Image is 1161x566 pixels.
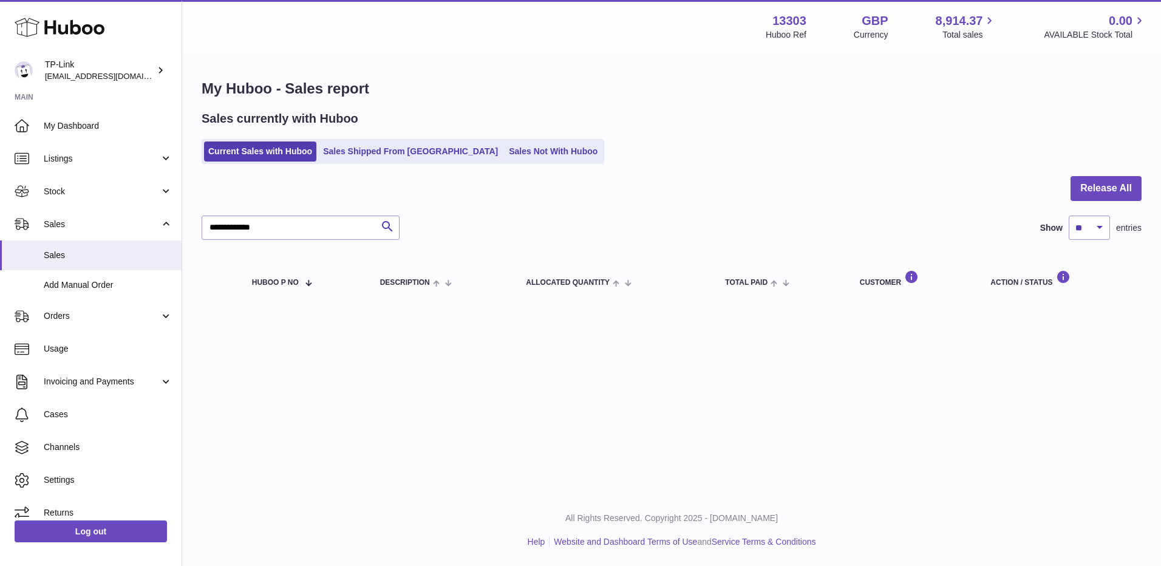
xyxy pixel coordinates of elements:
div: Currency [854,29,888,41]
a: Current Sales with Huboo [204,141,316,162]
span: 0.00 [1109,13,1132,29]
a: Service Terms & Conditions [712,537,816,547]
span: Orders [44,310,160,322]
span: Channels [44,442,172,453]
span: ALLOCATED Quantity [526,279,610,287]
span: Total sales [942,29,996,41]
span: Description [380,279,430,287]
a: Website and Dashboard Terms of Use [554,537,697,547]
a: Sales Shipped From [GEOGRAPHIC_DATA] [319,141,502,162]
span: Sales [44,219,160,230]
span: Cases [44,409,172,420]
span: AVAILABLE Stock Total [1044,29,1146,41]
label: Show [1040,222,1063,234]
h1: My Huboo - Sales report [202,79,1142,98]
li: and [550,536,815,548]
span: Listings [44,153,160,165]
span: Invoicing and Payments [44,376,160,387]
span: Total paid [725,279,768,287]
div: Customer [860,270,967,287]
span: Sales [44,250,172,261]
a: Log out [15,520,167,542]
button: Release All [1071,176,1142,201]
span: Add Manual Order [44,279,172,291]
a: 0.00 AVAILABLE Stock Total [1044,13,1146,41]
a: Help [528,537,545,547]
a: Sales Not With Huboo [505,141,602,162]
span: [EMAIL_ADDRESS][DOMAIN_NAME] [45,71,179,81]
h2: Sales currently with Huboo [202,111,358,127]
div: Action / Status [990,270,1129,287]
strong: 13303 [772,13,806,29]
div: Huboo Ref [766,29,806,41]
span: My Dashboard [44,120,172,132]
strong: GBP [862,13,888,29]
span: Stock [44,186,160,197]
span: 8,914.37 [936,13,983,29]
p: All Rights Reserved. Copyright 2025 - [DOMAIN_NAME] [192,513,1151,524]
span: Returns [44,507,172,519]
span: Huboo P no [252,279,299,287]
span: Settings [44,474,172,486]
span: Usage [44,343,172,355]
a: 8,914.37 Total sales [936,13,997,41]
img: gaby.chen@tp-link.com [15,61,33,80]
div: TP-Link [45,59,154,82]
span: entries [1116,222,1142,234]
